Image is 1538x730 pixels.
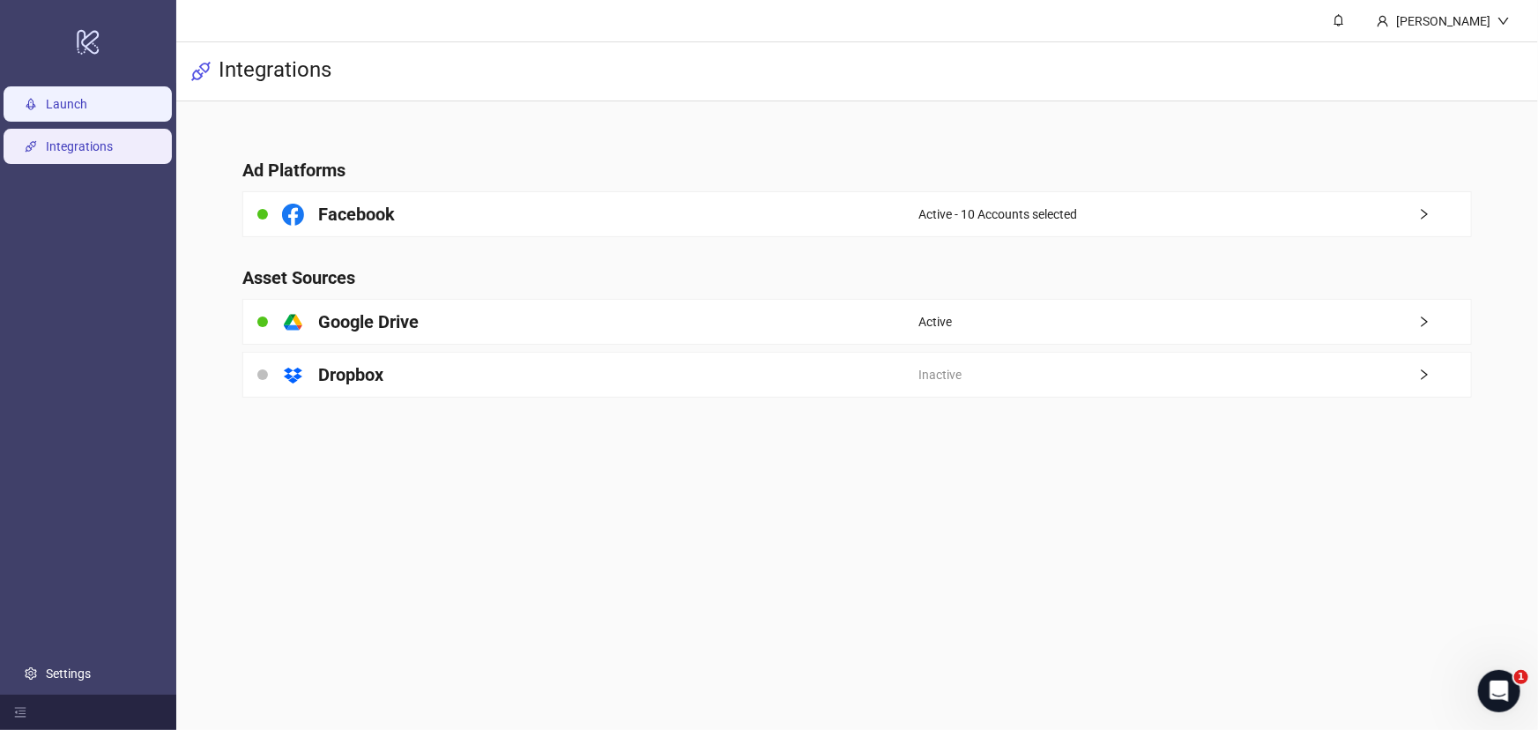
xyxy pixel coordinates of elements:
h3: Integrations [219,56,331,86]
span: bell [1333,14,1345,26]
span: Active [918,312,952,331]
h4: Asset Sources [242,265,1471,290]
span: menu-fold [14,706,26,719]
a: Settings [46,667,91,681]
span: api [190,61,212,82]
span: right [1418,208,1471,220]
h4: Google Drive [318,309,419,334]
span: 1 [1514,670,1528,684]
h4: Facebook [318,202,395,227]
span: Active - 10 Accounts selected [918,205,1077,224]
span: right [1418,316,1471,328]
a: DropboxInactiveright [242,352,1471,398]
span: user [1377,15,1389,27]
a: Google DriveActiveright [242,299,1471,345]
span: right [1418,369,1471,381]
a: Integrations [46,139,113,153]
a: Launch [46,97,87,111]
span: Inactive [918,365,962,384]
iframe: Intercom live chat [1478,670,1520,712]
h4: Ad Platforms [242,158,1471,182]
a: FacebookActive - 10 Accounts selectedright [242,191,1471,237]
div: [PERSON_NAME] [1389,11,1497,31]
span: down [1497,15,1510,27]
h4: Dropbox [318,362,383,387]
